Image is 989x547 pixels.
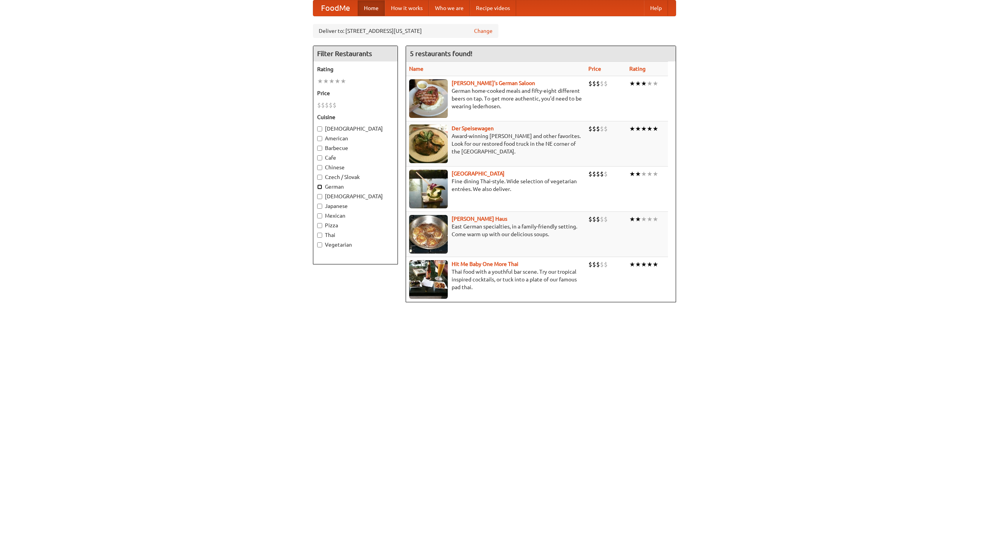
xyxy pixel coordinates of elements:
li: ★ [635,79,641,88]
ng-pluralize: 5 restaurants found! [410,50,472,57]
li: $ [333,101,336,109]
li: $ [325,101,329,109]
li: ★ [629,79,635,88]
h5: Rating [317,65,394,73]
h5: Cuisine [317,113,394,121]
img: satay.jpg [409,170,448,208]
label: German [317,183,394,191]
a: Home [358,0,385,16]
a: How it works [385,0,429,16]
a: Change [474,27,493,35]
li: $ [588,124,592,133]
li: ★ [635,260,641,269]
li: ★ [653,260,658,269]
li: ★ [647,124,653,133]
li: ★ [653,79,658,88]
li: ★ [335,77,340,85]
li: $ [588,260,592,269]
label: Cafe [317,154,394,162]
a: Help [644,0,668,16]
li: ★ [647,79,653,88]
input: [DEMOGRAPHIC_DATA] [317,194,322,199]
p: East German specialties, in a family-friendly setting. Come warm up with our delicious soups. [409,223,582,238]
label: Czech / Slovak [317,173,394,181]
li: ★ [647,215,653,223]
a: Price [588,66,601,72]
li: ★ [329,77,335,85]
li: ★ [340,77,346,85]
label: Chinese [317,164,394,171]
li: $ [600,170,604,178]
a: Hit Me Baby One More Thai [452,261,518,267]
li: $ [592,260,596,269]
li: $ [592,79,596,88]
p: Thai food with a youthful bar scene. Try our tropical inspired cocktails, or tuck into a plate of... [409,268,582,291]
h5: Price [317,89,394,97]
input: Chinese [317,165,322,170]
a: [PERSON_NAME]'s German Saloon [452,80,535,86]
li: ★ [629,170,635,178]
li: $ [588,79,592,88]
li: $ [592,215,596,223]
li: ★ [653,215,658,223]
li: $ [592,170,596,178]
b: [GEOGRAPHIC_DATA] [452,170,505,177]
label: [DEMOGRAPHIC_DATA] [317,125,394,133]
li: $ [604,124,608,133]
input: Vegetarian [317,242,322,247]
li: ★ [641,124,647,133]
input: American [317,136,322,141]
label: Pizza [317,222,394,229]
a: Rating [629,66,646,72]
a: FoodMe [313,0,358,16]
li: $ [596,124,600,133]
li: $ [604,260,608,269]
li: $ [588,170,592,178]
li: $ [596,215,600,223]
img: esthers.jpg [409,79,448,118]
img: babythai.jpg [409,260,448,299]
li: $ [604,215,608,223]
input: Cafe [317,155,322,160]
input: German [317,184,322,189]
li: $ [317,101,321,109]
li: $ [321,101,325,109]
label: Vegetarian [317,241,394,249]
input: Pizza [317,223,322,228]
p: Fine dining Thai-style. Wide selection of vegetarian entrées. We also deliver. [409,177,582,193]
a: Der Speisewagen [452,125,494,131]
li: ★ [635,124,641,133]
li: ★ [647,170,653,178]
input: Mexican [317,213,322,218]
li: $ [600,260,604,269]
li: $ [600,124,604,133]
li: $ [596,170,600,178]
h4: Filter Restaurants [313,46,398,61]
li: ★ [629,124,635,133]
li: $ [600,79,604,88]
a: Who we are [429,0,470,16]
li: $ [604,79,608,88]
li: ★ [635,170,641,178]
li: $ [588,215,592,223]
input: Thai [317,233,322,238]
li: $ [592,124,596,133]
li: ★ [317,77,323,85]
li: ★ [641,79,647,88]
b: [PERSON_NAME] Haus [452,216,507,222]
li: ★ [647,260,653,269]
img: speisewagen.jpg [409,124,448,163]
li: $ [600,215,604,223]
label: American [317,135,394,142]
input: Czech / Slovak [317,175,322,180]
p: Award-winning [PERSON_NAME] and other favorites. Look for our restored food truck in the NE corne... [409,132,582,155]
div: Deliver to: [STREET_ADDRESS][US_STATE] [313,24,498,38]
img: kohlhaus.jpg [409,215,448,254]
li: $ [596,260,600,269]
label: Mexican [317,212,394,220]
label: Barbecue [317,144,394,152]
li: ★ [641,170,647,178]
